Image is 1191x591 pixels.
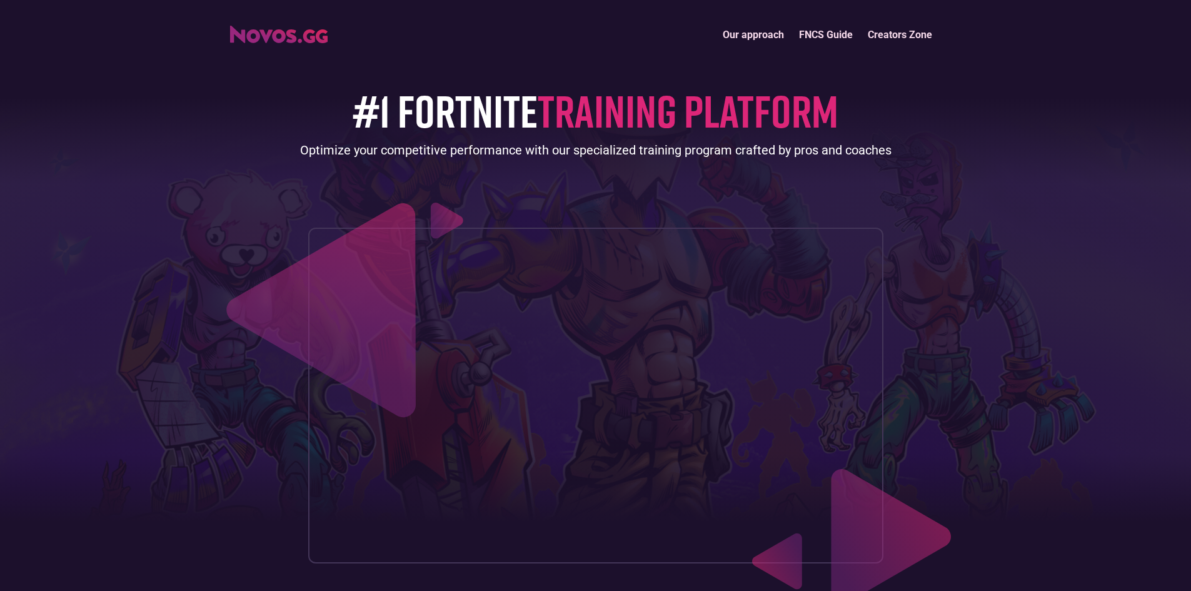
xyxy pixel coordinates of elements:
[791,21,860,48] a: FNCS Guide
[860,21,940,48] a: Creators Zone
[715,21,791,48] a: Our approach
[353,86,838,135] h1: #1 FORTNITE
[300,141,892,159] div: Optimize your competitive performance with our specialized training program crafted by pros and c...
[538,83,838,138] span: TRAINING PLATFORM
[230,21,328,43] a: home
[319,238,873,552] iframe: Increase your placement in 14 days (Novos.gg)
